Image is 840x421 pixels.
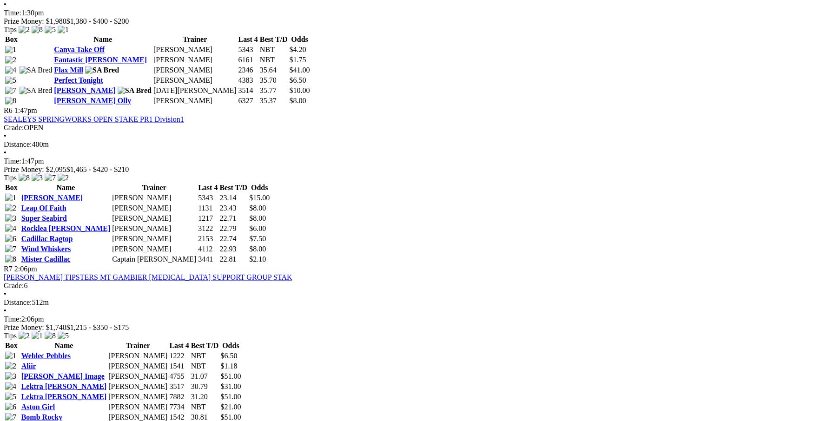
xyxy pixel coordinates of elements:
[4,140,836,148] div: 400m
[21,392,107,400] a: Lektra [PERSON_NAME]
[54,97,131,105] a: [PERSON_NAME] Olly
[21,382,107,390] a: Lektra [PERSON_NAME]
[112,183,197,192] th: Trainer
[219,254,248,263] td: 22.81
[66,323,129,331] span: $1,215 - $350 - $175
[4,323,836,331] div: Prize Money: $1,740
[21,234,73,242] a: Cadillac Ragtop
[5,76,16,85] img: 5
[5,46,16,54] img: 1
[238,45,258,54] td: 5343
[21,193,83,201] a: [PERSON_NAME]
[219,224,248,233] td: 22.79
[112,203,197,212] td: [PERSON_NAME]
[5,193,16,202] img: 1
[153,55,237,65] td: [PERSON_NAME]
[5,372,16,380] img: 3
[21,413,62,421] a: Bomb Rocky
[259,86,288,95] td: 35.77
[4,298,32,306] span: Distance:
[108,371,168,381] td: [PERSON_NAME]
[118,86,152,95] img: SA Bred
[219,183,248,192] th: Best T/D
[5,362,16,370] img: 2
[249,224,266,232] span: $6.00
[5,204,16,212] img: 2
[191,341,219,350] th: Best T/D
[198,224,218,233] td: 3122
[153,66,237,75] td: [PERSON_NAME]
[108,382,168,391] td: [PERSON_NAME]
[4,331,17,339] span: Tips
[58,331,69,340] img: 5
[21,214,67,222] a: Super Seabird
[112,224,197,233] td: [PERSON_NAME]
[220,341,241,350] th: Odds
[4,281,24,289] span: Grade:
[198,244,218,253] td: 4112
[259,76,288,85] td: 35.70
[169,341,189,350] th: Last 4
[249,244,266,252] span: $8.00
[54,56,147,64] a: Fantastic [PERSON_NAME]
[219,234,248,243] td: 22.74
[4,289,7,297] span: •
[14,106,37,114] span: 1:47pm
[5,86,16,95] img: 7
[249,255,266,263] span: $2.10
[58,173,69,182] img: 2
[198,213,218,223] td: 1217
[5,382,16,390] img: 4
[238,76,258,85] td: 4383
[191,351,219,360] td: NBT
[249,234,266,242] span: $7.50
[66,17,129,25] span: $1,380 - $400 - $200
[259,55,288,65] td: NBT
[108,392,168,401] td: [PERSON_NAME]
[5,35,18,43] span: Box
[20,66,53,74] img: SA Bred
[153,35,237,44] th: Trainer
[198,254,218,263] td: 3441
[238,35,258,44] th: Last 4
[4,157,21,164] span: Time:
[4,315,836,323] div: 2:06pm
[191,371,219,381] td: 31.07
[191,392,219,401] td: 31.20
[4,9,836,17] div: 1:30pm
[289,56,306,64] span: $1.75
[198,183,218,192] th: Last 4
[153,45,237,54] td: [PERSON_NAME]
[219,213,248,223] td: 22.71
[4,264,13,272] span: R7
[259,45,288,54] td: NBT
[14,264,37,272] span: 2:06pm
[169,382,189,391] td: 3517
[4,306,7,314] span: •
[4,17,836,26] div: Prize Money: $1,980
[21,183,111,192] th: Name
[169,371,189,381] td: 4755
[21,255,71,263] a: Mister Cadillac
[289,97,306,105] span: $8.00
[249,183,270,192] th: Odds
[21,362,36,369] a: Aliir
[4,9,21,17] span: Time:
[4,106,13,114] span: R6
[198,234,218,243] td: 2153
[219,193,248,202] td: 23.14
[259,96,288,105] td: 35.37
[21,372,105,380] a: [PERSON_NAME] Image
[112,213,197,223] td: [PERSON_NAME]
[45,173,56,182] img: 7
[4,123,24,131] span: Grade:
[5,234,16,243] img: 6
[5,56,16,64] img: 2
[19,26,30,34] img: 2
[289,35,310,44] th: Odds
[5,224,16,232] img: 4
[4,132,7,139] span: •
[4,0,7,8] span: •
[58,26,69,34] img: 1
[66,165,129,173] span: $1,465 - $420 - $210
